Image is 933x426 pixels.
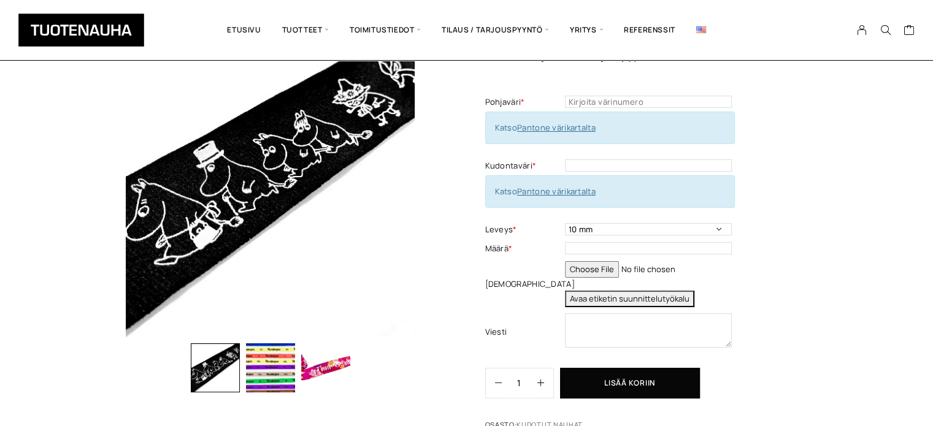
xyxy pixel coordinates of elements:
[339,9,431,51] span: Toimitustiedot
[431,9,559,51] span: Tilaus / Tarjouspyyntö
[565,96,732,108] input: Kirjoita värinumero
[517,186,596,197] a: Pantone värikartalta
[495,186,596,197] span: Katso
[272,9,339,51] span: Tuotteet
[485,325,562,338] label: Viesti
[696,26,706,33] img: English
[495,122,596,133] span: Katso
[850,25,874,36] a: My Account
[246,343,295,392] img: Kudottu nauha, Damask 2
[560,368,700,398] button: Lisää koriin
[565,291,694,307] button: Avaa etiketin suunnittelutyökalu
[217,9,271,51] a: Etusivu
[485,159,562,172] label: Kudontaväri
[873,25,897,36] button: Search
[502,368,537,398] input: Määrä
[301,343,350,392] img: Kudottu nauha, Damask 3
[517,122,596,133] a: Pantone värikartalta
[613,9,686,51] a: Referenssit
[559,9,613,51] span: Yritys
[108,12,433,337] img: Tuotenauha Kudottu nauha Muumit
[903,24,915,39] a: Cart
[485,223,562,236] label: Leveys
[485,242,562,255] label: Määrä
[485,96,562,108] label: Pohjaväri
[18,13,144,47] img: Tuotenauha Oy
[485,278,562,291] label: [DEMOGRAPHIC_DATA]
